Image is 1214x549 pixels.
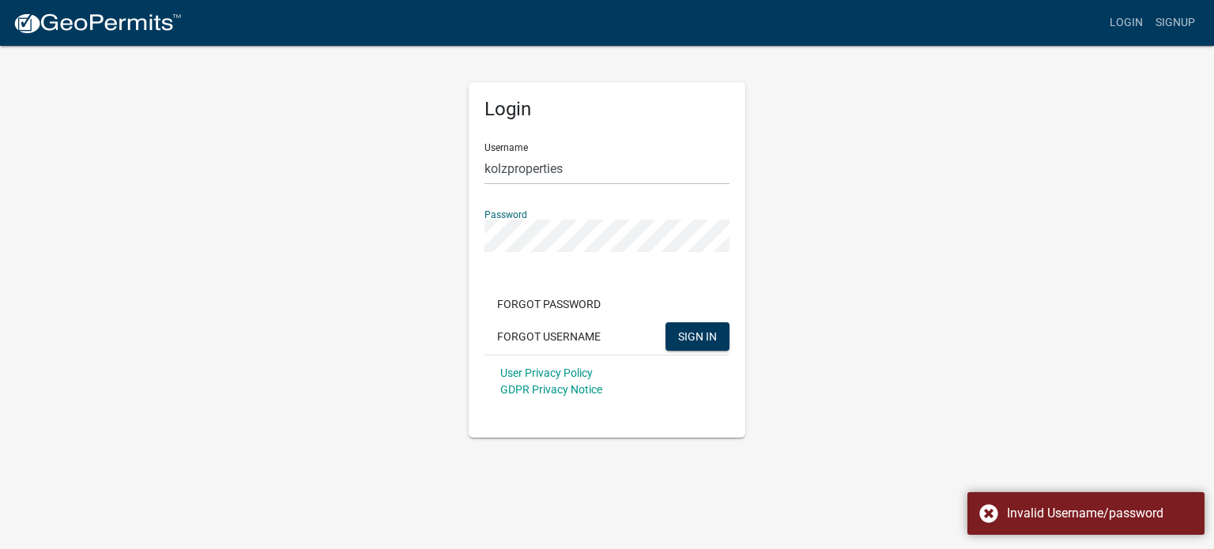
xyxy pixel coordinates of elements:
span: SIGN IN [678,329,717,342]
a: User Privacy Policy [500,367,593,379]
button: SIGN IN [665,322,730,351]
a: Login [1103,8,1149,38]
h5: Login [484,98,730,121]
button: Forgot Username [484,322,613,351]
div: Invalid Username/password [1007,504,1193,523]
a: Signup [1149,8,1201,38]
a: GDPR Privacy Notice [500,383,602,396]
button: Forgot Password [484,290,613,318]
